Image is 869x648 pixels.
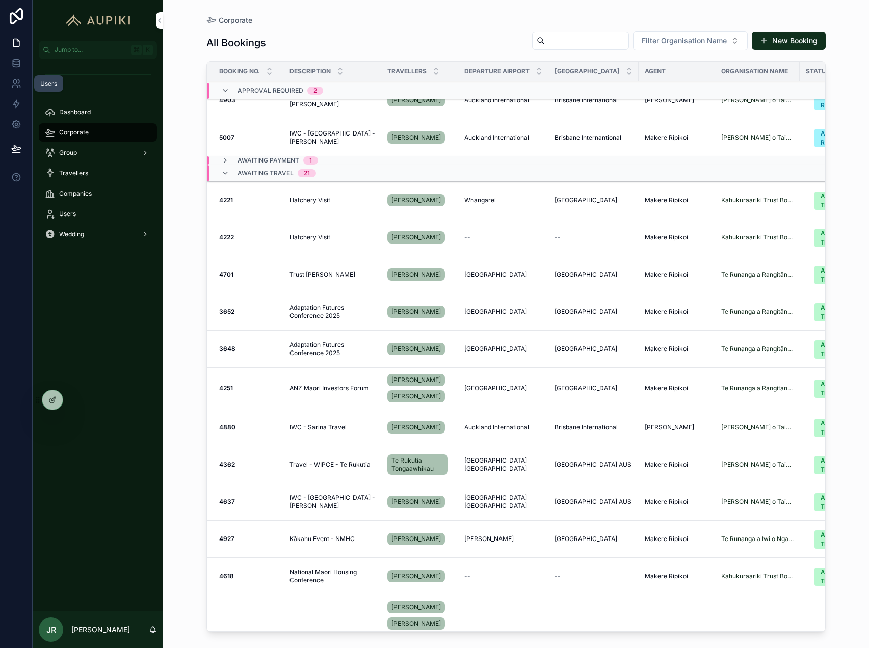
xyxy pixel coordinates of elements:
[555,271,617,279] span: [GEOGRAPHIC_DATA]
[555,423,618,431] span: Brisbane International
[391,498,441,506] span: [PERSON_NAME]
[464,345,527,353] span: [GEOGRAPHIC_DATA]
[555,308,633,316] a: [GEOGRAPHIC_DATA]
[464,233,470,241] span: --
[46,624,56,636] span: JR
[59,230,84,238] span: Wedding
[645,498,688,506] span: Makere Ripikoi
[645,535,709,543] a: Makere Ripikoi
[219,96,277,104] a: 4903
[387,452,452,477] a: Te Rukutia Tongaawhikau
[39,103,157,121] a: Dashboard
[289,568,375,584] a: National Māori Housing Conference
[645,233,709,241] a: Makere Ripikoi
[721,572,794,580] a: Kahukuraariki Trust Board
[721,498,794,506] span: [PERSON_NAME] o Tainui
[555,308,617,316] span: [GEOGRAPHIC_DATA]
[555,535,633,543] a: [GEOGRAPHIC_DATA]
[645,271,709,279] a: Makere Ripikoi
[645,196,709,204] a: Makere Ripikoi
[219,498,277,506] a: 4637
[387,617,445,630] a: [PERSON_NAME]
[633,31,748,50] button: Select Button
[721,461,794,469] a: [PERSON_NAME] o Tainui
[309,156,312,165] div: 1
[289,423,347,431] span: IWC - Sarina Travel
[387,533,445,545] a: [PERSON_NAME]
[642,36,727,46] span: Filter Organisation Name
[289,233,330,241] span: Hatchery Visit
[219,572,234,580] strong: 4618
[387,192,452,208] a: [PERSON_NAME]
[289,233,375,241] a: Hatchery Visit
[219,133,234,141] strong: 5007
[721,233,794,241] a: Kahukuraariki Trust Board
[304,169,310,177] div: 21
[721,196,794,204] a: Kahukuraariki Trust Board
[219,384,277,392] a: 4251
[555,233,633,241] a: --
[645,498,709,506] a: Makere Ripikoi
[752,32,826,50] button: New Booking
[721,96,794,104] a: [PERSON_NAME] o Tainui
[464,196,542,204] a: Whangārei
[289,494,375,510] a: IWC - [GEOGRAPHIC_DATA] - [PERSON_NAME]
[387,421,445,434] a: [PERSON_NAME]
[387,419,452,436] a: [PERSON_NAME]
[387,67,427,75] span: Travellers
[313,87,317,95] div: 2
[219,535,234,543] strong: 4927
[721,423,794,431] a: [PERSON_NAME] o Tainui
[555,535,617,543] span: [GEOGRAPHIC_DATA]
[144,46,152,54] span: K
[387,568,452,584] a: [PERSON_NAME]
[219,196,233,204] strong: 4221
[387,92,452,109] a: [PERSON_NAME]
[238,156,299,165] span: Awaiting Payment
[289,535,355,543] span: Kākahu Event - NMHC
[464,423,529,431] span: Auckland International
[219,133,277,142] a: 5007
[219,345,277,353] a: 3648
[289,423,375,431] a: IWC - Sarina Travel
[555,498,631,506] span: [GEOGRAPHIC_DATA] AUS
[721,133,794,142] a: [PERSON_NAME] o Tainui
[821,303,847,321] div: Awaiting Travel
[71,625,130,635] p: [PERSON_NAME]
[721,535,794,543] a: Te Runanga a Iwi o Ngapuhi
[387,194,445,206] a: [PERSON_NAME]
[645,535,688,543] span: Makere Ripikoi
[645,384,709,392] a: Makere Ripikoi
[39,205,157,223] a: Users
[464,345,542,353] a: [GEOGRAPHIC_DATA]
[391,308,441,316] span: [PERSON_NAME]
[387,131,445,144] a: [PERSON_NAME]
[391,572,441,580] span: [PERSON_NAME]
[33,59,163,275] div: scrollable content
[645,461,709,469] a: Makere Ripikoi
[219,384,233,392] strong: 4251
[391,133,441,142] span: [PERSON_NAME]
[219,233,234,241] strong: 4222
[391,619,441,628] span: [PERSON_NAME]
[289,384,375,392] a: ANZ Māori Investors Forum
[59,108,91,116] span: Dashboard
[806,67,830,75] span: Status
[391,271,441,279] span: [PERSON_NAME]
[39,41,157,59] button: Jump to...K
[238,87,303,95] span: Approval Required
[59,169,88,177] span: Travellers
[645,423,694,431] span: [PERSON_NAME]
[289,129,375,146] a: IWC - [GEOGRAPHIC_DATA] - [PERSON_NAME]
[721,345,794,353] a: Te Runanga a Rangitāne o Wairau
[555,96,633,104] a: Brisbane International
[219,271,277,279] a: 4701
[555,572,561,580] span: --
